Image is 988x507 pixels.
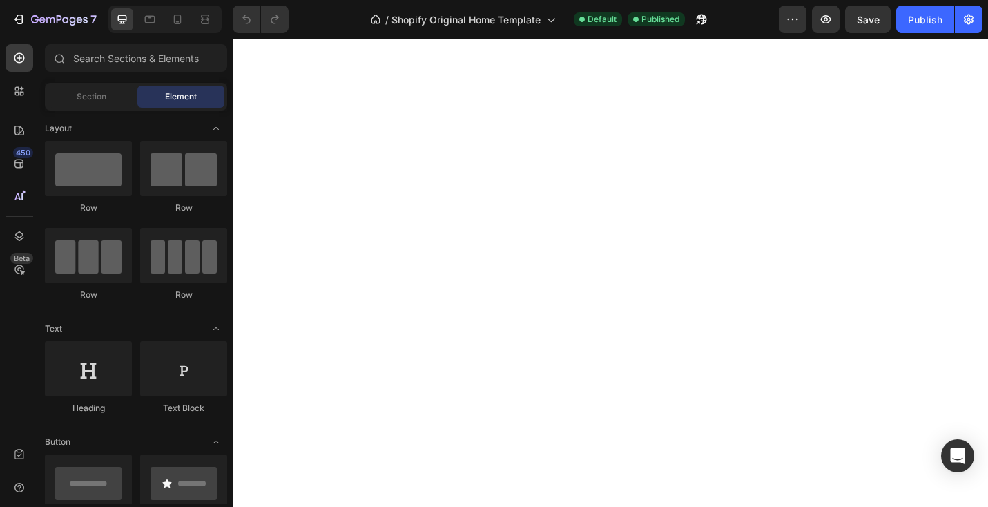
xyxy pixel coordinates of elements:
[205,431,227,453] span: Toggle open
[45,202,132,214] div: Row
[10,253,33,264] div: Beta
[6,6,103,33] button: 7
[641,13,679,26] span: Published
[205,318,227,340] span: Toggle open
[908,12,942,27] div: Publish
[941,439,974,472] div: Open Intercom Messenger
[45,289,132,301] div: Row
[45,323,62,335] span: Text
[45,122,72,135] span: Layout
[385,12,389,27] span: /
[90,11,97,28] p: 7
[77,90,106,103] span: Section
[140,202,227,214] div: Row
[845,6,891,33] button: Save
[45,44,227,72] input: Search Sections & Elements
[140,289,227,301] div: Row
[896,6,954,33] button: Publish
[857,14,880,26] span: Save
[140,402,227,414] div: Text Block
[45,402,132,414] div: Heading
[391,12,541,27] span: Shopify Original Home Template
[233,39,988,507] iframe: Design area
[165,90,197,103] span: Element
[233,6,289,33] div: Undo/Redo
[13,147,33,158] div: 450
[45,436,70,448] span: Button
[205,117,227,140] span: Toggle open
[588,13,617,26] span: Default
